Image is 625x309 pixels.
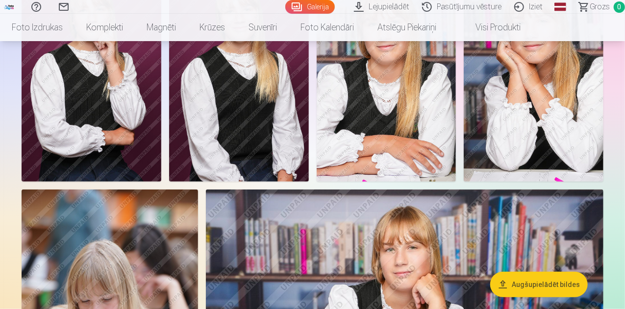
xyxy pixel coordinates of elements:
[490,272,588,297] button: Augšupielādēt bildes
[366,14,448,41] a: Atslēgu piekariņi
[188,14,237,41] a: Krūzes
[614,1,625,13] span: 0
[289,14,366,41] a: Foto kalendāri
[590,1,610,13] span: Grozs
[448,14,532,41] a: Visi produkti
[237,14,289,41] a: Suvenīri
[75,14,135,41] a: Komplekti
[135,14,188,41] a: Magnēti
[4,4,15,10] img: /fa1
